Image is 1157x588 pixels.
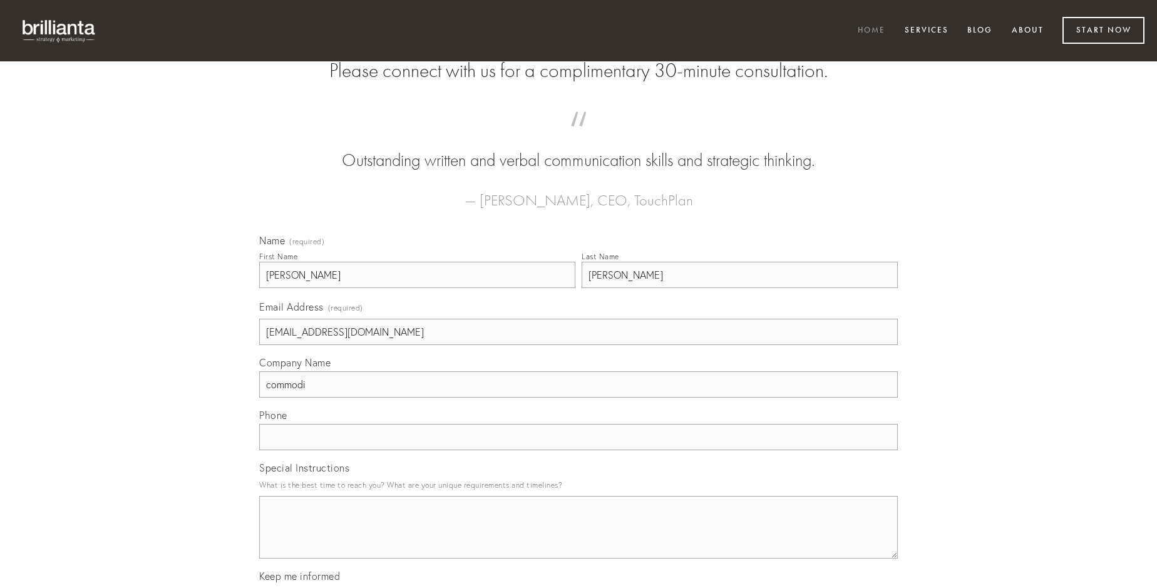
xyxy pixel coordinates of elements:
[259,301,324,313] span: Email Address
[13,13,106,49] img: brillianta - research, strategy, marketing
[850,21,893,41] a: Home
[259,356,331,369] span: Company Name
[259,252,297,261] div: First Name
[259,462,349,474] span: Special Instructions
[897,21,957,41] a: Services
[259,477,898,493] p: What is the best time to reach you? What are your unique requirements and timelines?
[1062,17,1144,44] a: Start Now
[279,173,878,213] figcaption: — [PERSON_NAME], CEO, TouchPlan
[259,234,285,247] span: Name
[328,299,363,316] span: (required)
[279,124,878,148] span: “
[289,238,324,245] span: (required)
[582,252,619,261] div: Last Name
[259,409,287,421] span: Phone
[959,21,1000,41] a: Blog
[1004,21,1052,41] a: About
[259,59,898,83] h2: Please connect with us for a complimentary 30-minute consultation.
[259,570,340,582] span: Keep me informed
[279,124,878,173] blockquote: Outstanding written and verbal communication skills and strategic thinking.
